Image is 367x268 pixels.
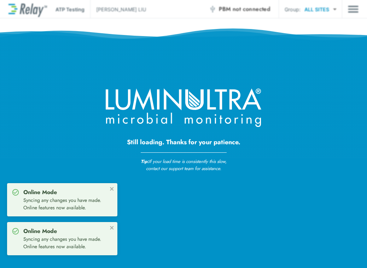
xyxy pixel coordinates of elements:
p: Syncing any changes you have made. Online features now available. [23,235,107,250]
button: close [110,186,115,192]
img: Online [12,228,19,235]
button: close [110,225,115,231]
strong: Online Mode [23,188,57,196]
strong: Tip: [141,158,149,165]
img: Online [12,189,19,196]
p: Syncing any changes you have made. Online features now available. [23,197,107,211]
span: If your load time is consistently this slow, contact our support team for assistance. [141,152,227,172]
strong: Still loading. Thanks for your patience. [127,138,240,147]
strong: Online Mode [23,227,57,235]
img: LuminUltra logo [106,88,261,127]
